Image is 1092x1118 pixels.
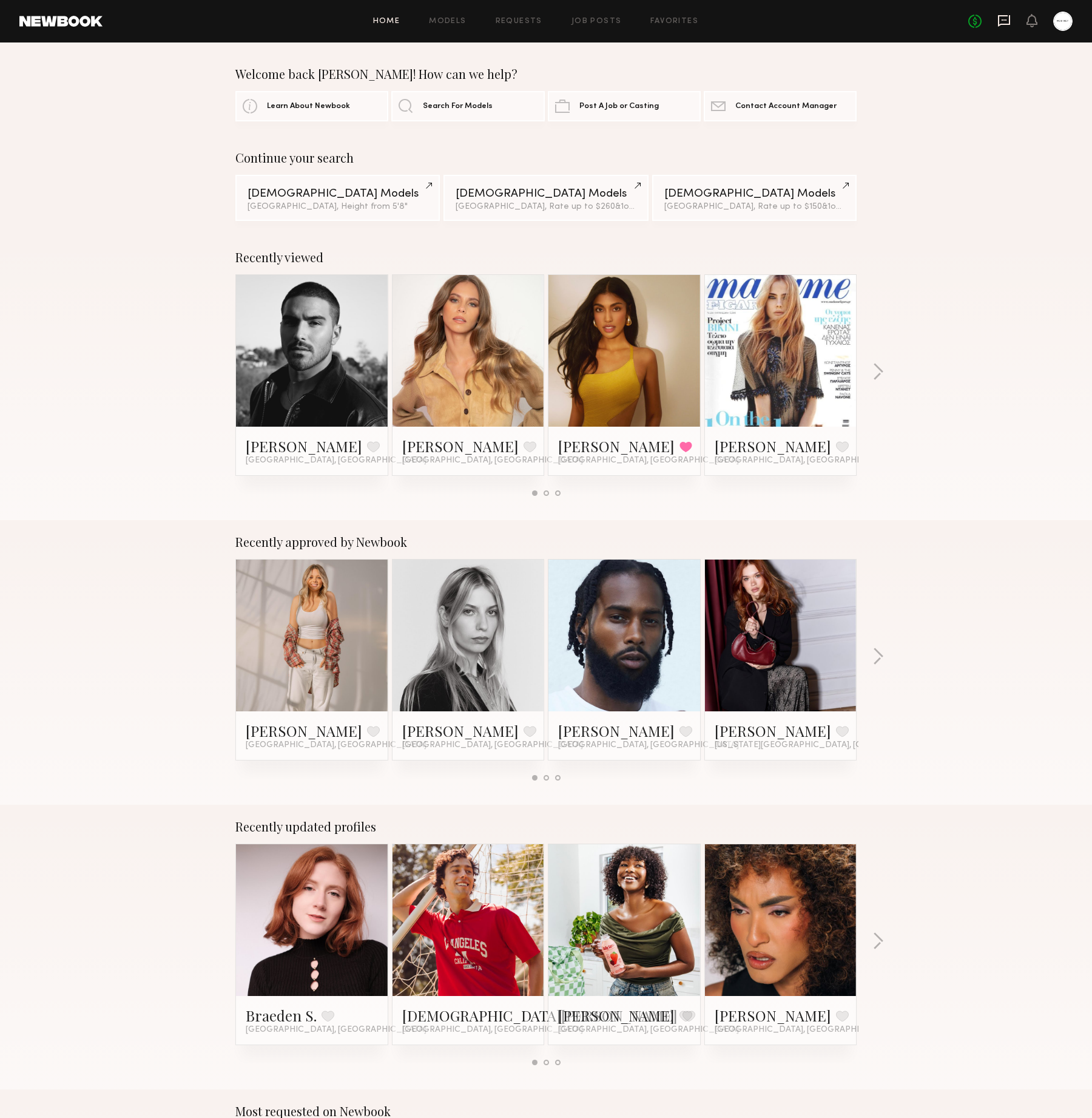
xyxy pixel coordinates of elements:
a: [PERSON_NAME] [246,436,362,456]
a: [PERSON_NAME] [558,721,675,740]
span: Contact Account Manager [735,103,837,110]
a: [PERSON_NAME] [402,436,519,456]
div: Recently approved by Newbook [235,535,857,549]
div: [GEOGRAPHIC_DATA], Rate up to $150 [664,203,844,211]
span: Post A Job or Casting [579,103,659,110]
span: & 1 other filter [822,203,874,211]
div: [GEOGRAPHIC_DATA], Height from 5'8" [248,203,428,211]
span: [GEOGRAPHIC_DATA], [GEOGRAPHIC_DATA] [558,456,739,466]
div: [DEMOGRAPHIC_DATA] Models [248,188,428,200]
span: [GEOGRAPHIC_DATA], [GEOGRAPHIC_DATA] [246,1025,426,1035]
a: Home [373,18,400,25]
a: [DEMOGRAPHIC_DATA] Models[GEOGRAPHIC_DATA], Height from 5'8" [235,175,440,221]
a: [PERSON_NAME] [402,721,519,740]
span: Search For Models [423,103,493,110]
span: [GEOGRAPHIC_DATA], [GEOGRAPHIC_DATA] [558,740,739,750]
span: [GEOGRAPHIC_DATA], [GEOGRAPHIC_DATA] [715,1025,895,1035]
a: Search For Models [391,91,544,121]
div: [DEMOGRAPHIC_DATA] Models [664,188,844,200]
div: [GEOGRAPHIC_DATA], Rate up to $260 [456,203,636,211]
span: [GEOGRAPHIC_DATA], [GEOGRAPHIC_DATA] [402,456,583,466]
a: Requests [496,18,542,25]
div: [DEMOGRAPHIC_DATA] Models [456,188,636,200]
span: [GEOGRAPHIC_DATA], [GEOGRAPHIC_DATA] [558,1025,739,1035]
a: [PERSON_NAME] [715,1006,831,1025]
span: Learn About Newbook [267,103,350,110]
a: Models [429,18,466,25]
span: [US_STATE][GEOGRAPHIC_DATA], [GEOGRAPHIC_DATA] [715,740,942,750]
a: Favorites [650,18,698,25]
a: Job Posts [571,18,622,25]
span: [GEOGRAPHIC_DATA], [GEOGRAPHIC_DATA] [715,456,895,466]
div: Recently updated profiles [235,819,857,834]
span: [GEOGRAPHIC_DATA], [GEOGRAPHIC_DATA] [402,740,583,750]
a: [DEMOGRAPHIC_DATA] Models[GEOGRAPHIC_DATA], Rate up to $260&1other filter [443,175,648,221]
span: [GEOGRAPHIC_DATA], [GEOGRAPHIC_DATA] [402,1025,583,1035]
a: [PERSON_NAME] [558,1006,675,1025]
a: Post A Job or Casting [548,91,701,121]
a: [PERSON_NAME] [715,436,831,456]
div: Continue your search [235,151,857,165]
div: Welcome back [PERSON_NAME]! How can we help? [235,67,857,81]
a: [PERSON_NAME] [246,721,362,740]
a: Learn About Newbook [235,91,388,121]
span: [GEOGRAPHIC_DATA], [GEOGRAPHIC_DATA] [246,456,426,466]
span: [GEOGRAPHIC_DATA], [GEOGRAPHIC_DATA] [246,740,426,750]
a: [DEMOGRAPHIC_DATA] Models[GEOGRAPHIC_DATA], Rate up to $150&1other filter [652,175,857,221]
a: Contact Account Manager [704,91,857,121]
a: [PERSON_NAME] [558,436,675,456]
span: & 1 other filter [615,203,667,211]
a: [DEMOGRAPHIC_DATA][PERSON_NAME] [402,1006,678,1025]
div: Recently viewed [235,250,857,265]
a: [PERSON_NAME] [715,721,831,740]
a: Braeden S. [246,1006,317,1025]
